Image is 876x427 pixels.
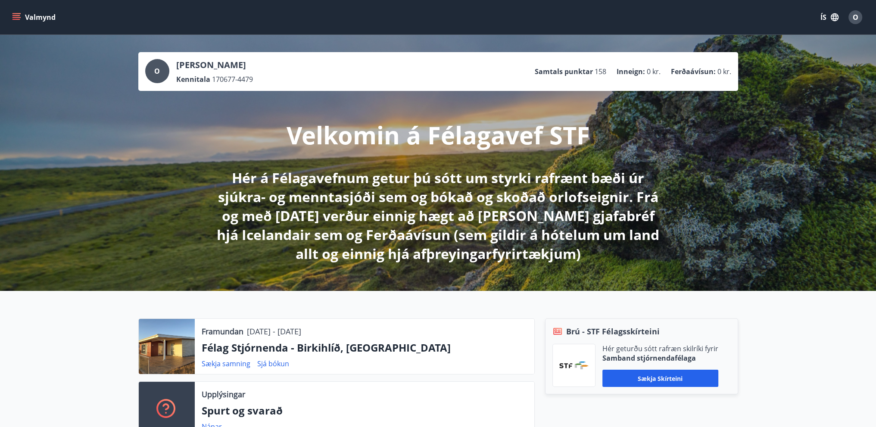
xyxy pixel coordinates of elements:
[212,75,253,84] span: 170677-4479
[202,326,243,337] p: Framundan
[202,340,527,355] p: Félag Stjórnenda - Birkihlíð, [GEOGRAPHIC_DATA]
[202,359,250,368] a: Sækja samning
[647,67,661,76] span: 0 kr.
[602,370,718,387] button: Sækja skírteini
[595,67,606,76] span: 158
[202,389,245,400] p: Upplýsingar
[671,67,716,76] p: Ferðaávísun :
[853,12,858,22] span: O
[257,359,289,368] a: Sjá bókun
[535,67,593,76] p: Samtals punktar
[287,118,590,151] p: Velkomin á Félagavef STF
[202,403,527,418] p: Spurt og svarað
[176,59,253,71] p: [PERSON_NAME]
[845,7,866,28] button: O
[211,168,666,263] p: Hér á Félagavefnum getur þú sótt um styrki rafrænt bæði úr sjúkra- og menntasjóði sem og bókað og...
[154,66,160,76] span: O
[247,326,301,337] p: [DATE] - [DATE]
[717,67,731,76] span: 0 kr.
[816,9,843,25] button: ÍS
[602,344,718,353] p: Hér geturðu sótt rafræn skilríki fyrir
[602,353,718,363] p: Samband stjórnendafélaga
[559,362,589,369] img: vjCaq2fThgY3EUYqSgpjEiBg6WP39ov69hlhuPVN.png
[176,75,210,84] p: Kennitala
[10,9,59,25] button: menu
[566,326,660,337] span: Brú - STF Félagsskírteini
[617,67,645,76] p: Inneign :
